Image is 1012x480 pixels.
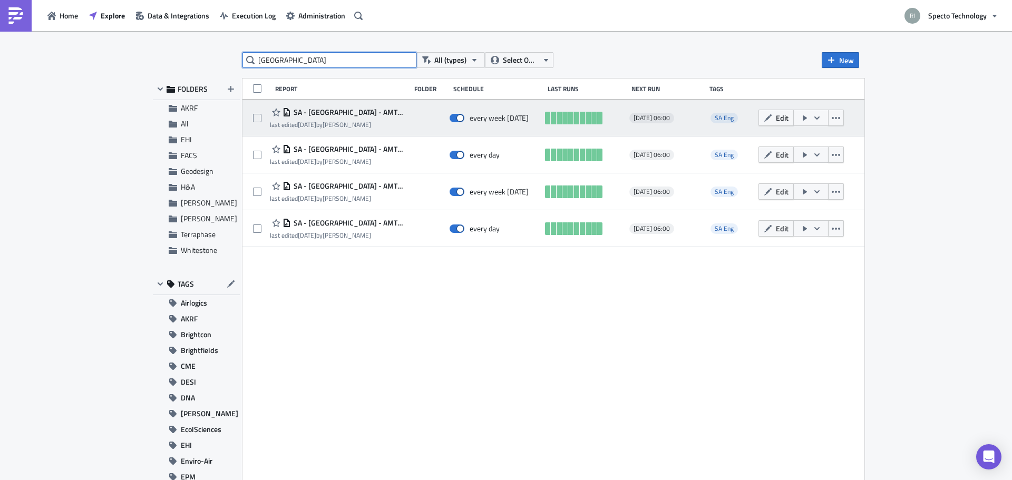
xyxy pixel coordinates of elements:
button: EHI [153,437,240,453]
span: Data & Integrations [148,10,209,21]
span: All [181,118,188,129]
span: SA - Houston St. - AMTS-Park MONITORING REPORT - weekly [291,107,405,117]
button: CME [153,358,240,374]
span: Pennino [181,197,237,208]
span: [DATE] 06:00 [634,224,670,233]
div: last edited by [PERSON_NAME] [270,231,405,239]
span: Saltus [181,213,237,224]
span: New [839,55,854,66]
button: Enviro-Air [153,453,240,469]
img: Avatar [903,7,921,25]
div: last edited by [PERSON_NAME] [270,158,405,165]
button: Edit [758,110,794,126]
span: Brightcon [181,327,211,342]
span: SA Eng [711,113,738,123]
div: Report [275,85,409,93]
span: Edit [776,149,789,160]
span: Execution Log [232,10,276,21]
span: SA Eng [711,223,738,234]
button: AKRF [153,311,240,327]
button: DESI [153,374,240,390]
button: Brightfields [153,342,240,358]
time: 2025-09-11T15:41:32Z [298,230,316,240]
button: Edit [758,183,794,200]
span: FOLDERS [178,84,208,94]
span: EHI [181,134,191,145]
span: Edit [776,186,789,197]
button: Home [42,7,83,24]
button: Select Owner [485,52,553,68]
span: [DATE] 06:00 [634,151,670,159]
span: CME [181,358,196,374]
span: Geodesign [181,165,213,177]
button: Brightcon [153,327,240,342]
span: SA - Houston St. - AMTS-FDR MONITORING REPORT - daily [291,218,405,228]
button: New [822,52,859,68]
div: Last Runs [548,85,626,93]
span: Administration [298,10,345,21]
span: Brightfields [181,342,218,358]
button: All (types) [416,52,485,68]
span: Explore [101,10,125,21]
span: [DATE] 06:00 [634,114,670,122]
button: DNA [153,390,240,406]
span: TAGS [178,279,194,289]
span: FACS [181,150,197,161]
img: PushMetrics [7,7,24,24]
button: Administration [281,7,351,24]
div: every week on Monday [470,113,529,123]
span: Edit [776,223,789,234]
div: Tags [709,85,754,93]
span: SA - Houston St. - AMTS-FDR MONITORING REPORT - weekly [291,181,405,191]
button: Edit [758,146,794,163]
div: Next Run [631,85,704,93]
span: H&A [181,181,195,192]
time: 2025-09-11T15:41:18Z [298,193,316,203]
span: All (types) [434,54,466,66]
span: [PERSON_NAME] [181,406,238,422]
span: [DATE] 06:00 [634,188,670,196]
span: Airlogics [181,295,207,311]
span: Specto Technology [928,10,987,21]
span: AKRF [181,311,198,327]
span: EcolSciences [181,422,221,437]
button: Edit [758,220,794,237]
div: last edited by [PERSON_NAME] [270,121,405,129]
button: Data & Integrations [130,7,215,24]
time: 2025-09-11T15:41:07Z [298,156,316,166]
span: Select Owner [503,54,538,66]
span: Enviro-Air [181,453,212,469]
button: Airlogics [153,295,240,311]
time: 2025-09-11T15:40:52Z [298,120,316,130]
span: Home [60,10,78,21]
div: every day [470,150,500,160]
span: SA Eng [715,187,734,197]
button: Explore [83,7,130,24]
div: Schedule [453,85,543,93]
span: DNA [181,390,195,406]
span: SA Eng [711,187,738,197]
button: Execution Log [215,7,281,24]
span: EHI [181,437,192,453]
input: Search Reports [242,52,416,68]
span: Whitestone [181,244,217,256]
button: EcolSciences [153,422,240,437]
span: AKRF [181,102,198,113]
span: Terraphase [181,229,216,240]
div: every week on Monday [470,187,529,197]
span: SA Eng [715,223,734,233]
span: SA Eng [715,150,734,160]
span: SA - Houston St. - AMTS-Park MONITORING REPORT - daily [291,144,405,154]
span: SA Eng [711,150,738,160]
div: Open Intercom Messenger [976,444,1001,469]
div: every day [470,224,500,233]
span: DESI [181,374,196,390]
button: [PERSON_NAME] [153,406,240,422]
div: last edited by [PERSON_NAME] [270,194,405,202]
span: SA Eng [715,113,734,123]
